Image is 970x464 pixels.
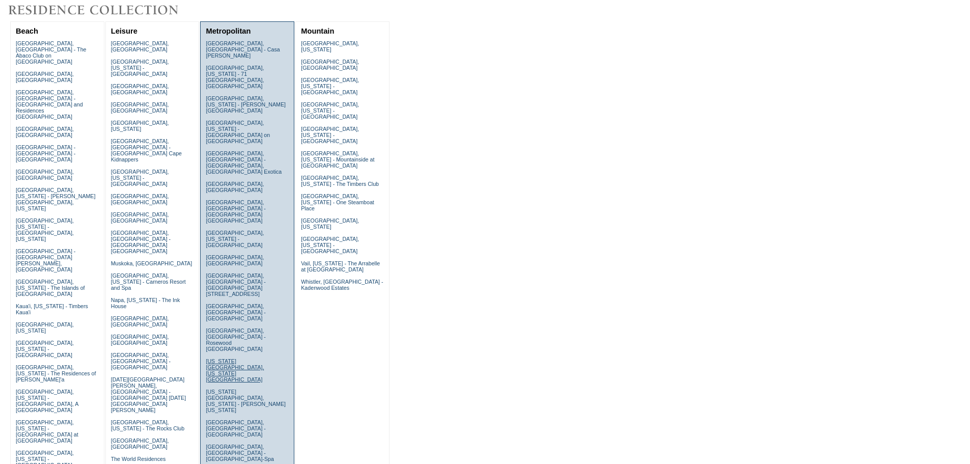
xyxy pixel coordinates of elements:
a: [GEOGRAPHIC_DATA], [GEOGRAPHIC_DATA] [111,193,169,205]
a: [GEOGRAPHIC_DATA], [GEOGRAPHIC_DATA] - [GEOGRAPHIC_DATA] [111,352,171,370]
a: [GEOGRAPHIC_DATA] - [GEOGRAPHIC_DATA][PERSON_NAME], [GEOGRAPHIC_DATA] [16,248,75,272]
a: [US_STATE][GEOGRAPHIC_DATA], [US_STATE] - [PERSON_NAME] [US_STATE] [206,389,286,413]
a: [GEOGRAPHIC_DATA], [US_STATE] - 71 [GEOGRAPHIC_DATA], [GEOGRAPHIC_DATA] [206,65,264,89]
a: [GEOGRAPHIC_DATA], [US_STATE] - The Timbers Club [301,175,379,187]
a: [GEOGRAPHIC_DATA], [GEOGRAPHIC_DATA] [111,40,169,52]
a: [DATE][GEOGRAPHIC_DATA][PERSON_NAME], [GEOGRAPHIC_DATA] - [GEOGRAPHIC_DATA] [DATE][GEOGRAPHIC_DAT... [111,376,186,413]
a: [GEOGRAPHIC_DATA], [US_STATE] - [GEOGRAPHIC_DATA] [301,101,359,120]
a: [US_STATE][GEOGRAPHIC_DATA], [US_STATE][GEOGRAPHIC_DATA] [206,358,264,383]
a: [GEOGRAPHIC_DATA], [GEOGRAPHIC_DATA] - The Abaco Club on [GEOGRAPHIC_DATA] [16,40,87,65]
a: [GEOGRAPHIC_DATA] - [GEOGRAPHIC_DATA] - [GEOGRAPHIC_DATA] [16,144,75,162]
a: [GEOGRAPHIC_DATA], [GEOGRAPHIC_DATA] [111,211,169,224]
a: [GEOGRAPHIC_DATA], [US_STATE] - One Steamboat Place [301,193,374,211]
a: [GEOGRAPHIC_DATA], [GEOGRAPHIC_DATA] [206,254,264,266]
a: [GEOGRAPHIC_DATA], [US_STATE] - [PERSON_NAME][GEOGRAPHIC_DATA] [206,95,286,114]
a: [GEOGRAPHIC_DATA], [US_STATE] [16,321,74,334]
a: [GEOGRAPHIC_DATA], [GEOGRAPHIC_DATA] - [GEOGRAPHIC_DATA] [206,303,265,321]
a: [GEOGRAPHIC_DATA], [GEOGRAPHIC_DATA] - [GEOGRAPHIC_DATA] [206,419,265,438]
a: [GEOGRAPHIC_DATA], [GEOGRAPHIC_DATA] [111,438,169,450]
a: [GEOGRAPHIC_DATA], [US_STATE] - [GEOGRAPHIC_DATA] [111,169,169,187]
a: [GEOGRAPHIC_DATA], [GEOGRAPHIC_DATA] - Rosewood [GEOGRAPHIC_DATA] [206,327,265,352]
a: [GEOGRAPHIC_DATA], [GEOGRAPHIC_DATA] [16,169,74,181]
a: [GEOGRAPHIC_DATA], [US_STATE] - [GEOGRAPHIC_DATA] at [GEOGRAPHIC_DATA] [16,419,78,444]
a: Napa, [US_STATE] - The Ink House [111,297,180,309]
a: [GEOGRAPHIC_DATA], [GEOGRAPHIC_DATA] - Casa [PERSON_NAME] [206,40,280,59]
a: [GEOGRAPHIC_DATA], [US_STATE] - Carneros Resort and Spa [111,272,186,291]
a: Vail, [US_STATE] - The Arrabelle at [GEOGRAPHIC_DATA] [301,260,380,272]
a: [GEOGRAPHIC_DATA], [GEOGRAPHIC_DATA] - [GEOGRAPHIC_DATA] [GEOGRAPHIC_DATA] [111,230,171,254]
a: [GEOGRAPHIC_DATA], [GEOGRAPHIC_DATA] - [GEOGRAPHIC_DATA] [GEOGRAPHIC_DATA] [206,199,265,224]
a: [GEOGRAPHIC_DATA], [US_STATE] [301,40,359,52]
a: [GEOGRAPHIC_DATA], [US_STATE] - The Residences of [PERSON_NAME]'a [16,364,96,383]
a: [GEOGRAPHIC_DATA], [GEOGRAPHIC_DATA] [111,315,169,327]
a: [GEOGRAPHIC_DATA], [US_STATE] - The Islands of [GEOGRAPHIC_DATA] [16,279,85,297]
a: [GEOGRAPHIC_DATA], [GEOGRAPHIC_DATA] - [GEOGRAPHIC_DATA]-Spa [206,444,273,462]
a: [GEOGRAPHIC_DATA], [US_STATE] [111,120,169,132]
a: Leisure [111,27,137,35]
a: [GEOGRAPHIC_DATA], [GEOGRAPHIC_DATA] [301,59,359,71]
a: Mountain [301,27,334,35]
a: [GEOGRAPHIC_DATA], [US_STATE] [301,217,359,230]
a: [GEOGRAPHIC_DATA], [GEOGRAPHIC_DATA] [111,83,169,95]
a: [GEOGRAPHIC_DATA], [US_STATE] - [GEOGRAPHIC_DATA], [US_STATE] [16,217,74,242]
a: [GEOGRAPHIC_DATA], [US_STATE] - [GEOGRAPHIC_DATA] [206,230,264,248]
a: The World Residences [111,456,166,462]
a: Whistler, [GEOGRAPHIC_DATA] - Kadenwood Estates [301,279,383,291]
a: [GEOGRAPHIC_DATA], [GEOGRAPHIC_DATA] - [GEOGRAPHIC_DATA] and Residences [GEOGRAPHIC_DATA] [16,89,83,120]
a: Kaua'i, [US_STATE] - Timbers Kaua'i [16,303,88,315]
a: [GEOGRAPHIC_DATA], [US_STATE] - Mountainside at [GEOGRAPHIC_DATA] [301,150,374,169]
a: [GEOGRAPHIC_DATA], [GEOGRAPHIC_DATA] - [GEOGRAPHIC_DATA][STREET_ADDRESS] [206,272,265,297]
a: [GEOGRAPHIC_DATA], [GEOGRAPHIC_DATA] - [GEOGRAPHIC_DATA] Cape Kidnappers [111,138,182,162]
a: Muskoka, [GEOGRAPHIC_DATA] [111,260,192,266]
a: [GEOGRAPHIC_DATA], [US_STATE] - [GEOGRAPHIC_DATA] on [GEOGRAPHIC_DATA] [206,120,270,144]
a: Metropolitan [206,27,251,35]
a: [GEOGRAPHIC_DATA], [GEOGRAPHIC_DATA] [206,181,264,193]
a: [GEOGRAPHIC_DATA], [US_STATE] - [GEOGRAPHIC_DATA] [301,236,359,254]
a: [GEOGRAPHIC_DATA], [GEOGRAPHIC_DATA] - [GEOGRAPHIC_DATA], [GEOGRAPHIC_DATA] Exotica [206,150,282,175]
a: [GEOGRAPHIC_DATA], [US_STATE] - [GEOGRAPHIC_DATA] [301,77,359,95]
a: [GEOGRAPHIC_DATA], [US_STATE] - [PERSON_NAME][GEOGRAPHIC_DATA], [US_STATE] [16,187,96,211]
a: [GEOGRAPHIC_DATA], [US_STATE] - [GEOGRAPHIC_DATA], A [GEOGRAPHIC_DATA] [16,389,78,413]
a: [GEOGRAPHIC_DATA], [US_STATE] - [GEOGRAPHIC_DATA] [111,59,169,77]
a: [GEOGRAPHIC_DATA], [US_STATE] - [GEOGRAPHIC_DATA] [301,126,359,144]
a: [GEOGRAPHIC_DATA], [GEOGRAPHIC_DATA] [111,334,169,346]
a: Beach [16,27,38,35]
a: [GEOGRAPHIC_DATA], [US_STATE] - [GEOGRAPHIC_DATA] [16,340,74,358]
a: [GEOGRAPHIC_DATA], [GEOGRAPHIC_DATA] [111,101,169,114]
a: [GEOGRAPHIC_DATA], [US_STATE] - The Rocks Club [111,419,185,431]
a: [GEOGRAPHIC_DATA], [GEOGRAPHIC_DATA] [16,126,74,138]
a: [GEOGRAPHIC_DATA], [GEOGRAPHIC_DATA] [16,71,74,83]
